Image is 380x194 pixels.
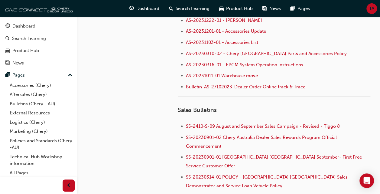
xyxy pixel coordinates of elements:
[359,173,374,188] div: Open Intercom Messenger
[7,127,75,136] a: Marketing (Chery)
[5,36,10,41] span: search-icon
[12,60,24,67] div: News
[3,2,73,15] img: oneconnect
[226,5,253,12] span: Product Hub
[297,5,310,12] span: Pages
[186,134,338,149] a: SS-20230901-02 Chery Australia Dealer Sales Rewards Program Official Commencement
[7,99,75,109] a: Bulletins (Chery - AU)
[68,71,72,79] span: up-icon
[2,45,75,56] a: Product Hub
[291,5,295,12] span: pages-icon
[214,2,258,15] a: car-iconProduct Hub
[262,5,267,12] span: news-icon
[7,136,75,152] a: Policies and Standards (Chery -AU)
[186,51,347,56] a: AS-20230310-02 - Chery [GEOGRAPHIC_DATA] Parts and Accessories Policy
[7,168,75,178] a: All Pages
[5,48,10,54] span: car-icon
[258,2,286,15] a: news-iconNews
[186,154,363,168] a: SS-20230901-01 [GEOGRAPHIC_DATA] [GEOGRAPHIC_DATA] September- First Free Service Customer Offer
[5,73,10,78] span: pages-icon
[7,152,75,168] a: Technical Hub Workshop information
[129,5,134,12] span: guage-icon
[67,182,71,189] span: prev-icon
[186,28,266,34] a: AS-20231201-01 - Accessories Update
[186,18,262,23] a: AS-20231222-01 - [PERSON_NAME]
[7,90,75,99] a: Aftersales (Chery)
[219,5,224,12] span: car-icon
[369,5,374,12] span: TA
[2,70,75,81] button: Pages
[5,24,10,29] span: guage-icon
[269,5,281,12] span: News
[169,5,173,12] span: search-icon
[136,5,159,12] span: Dashboard
[186,73,259,78] a: AS-20231011-01 Warehouse move.
[7,108,75,118] a: External Resources
[366,3,377,14] button: TA
[186,62,303,67] a: AS-20230316-01 - EPCM System Operation Instructions
[125,2,164,15] a: guage-iconDashboard
[12,47,39,54] div: Product Hub
[286,2,315,15] a: pages-iconPages
[2,58,75,69] a: News
[176,5,209,12] span: Search Learning
[2,33,75,44] a: Search Learning
[5,61,10,66] span: news-icon
[2,21,75,32] a: Dashboard
[2,19,75,70] button: DashboardSearch LearningProduct HubNews
[12,23,35,30] div: Dashboard
[12,72,25,79] div: Pages
[186,40,258,45] a: AS-20231103-01 - Accessories List
[186,84,305,89] a: Bulletin-AS-27102023-Dealer Order Online track & Trace
[7,81,75,90] a: Accessories (Chery)
[12,35,46,42] div: Search Learning
[178,106,217,113] span: Sales Bulletins
[7,118,75,127] a: Logistics (Chery)
[186,174,349,188] a: SS-20230314-01 POLICY - [GEOGRAPHIC_DATA] [GEOGRAPHIC_DATA] Sales Demonstrator and Service Loan V...
[186,123,340,129] a: SS-2410-S-09 August and September Sales Campaign - Revised - Tiggo 8
[164,2,214,15] a: search-iconSearch Learning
